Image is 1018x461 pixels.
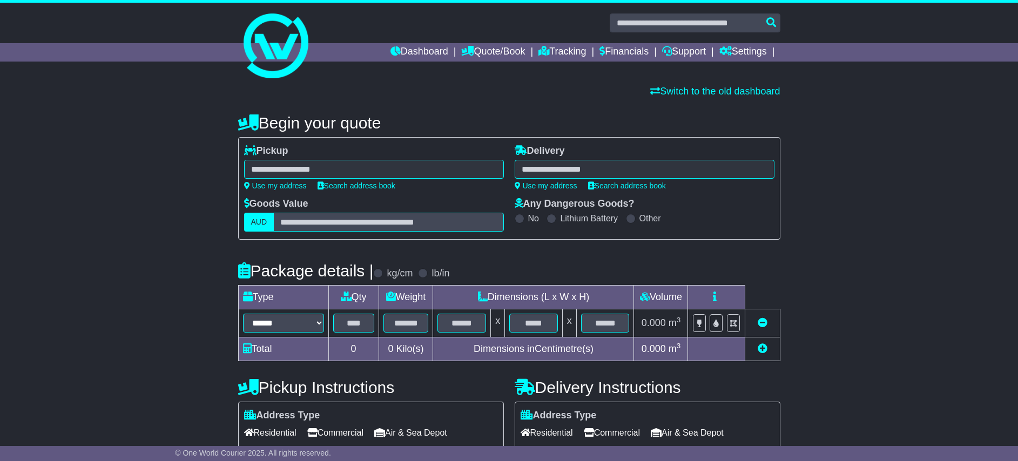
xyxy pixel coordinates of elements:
h4: Package details | [238,262,374,280]
a: Settings [719,43,767,62]
td: Weight [379,286,433,309]
span: Commercial [307,424,363,441]
a: Search address book [588,181,666,190]
td: x [562,309,576,337]
td: 0 [328,337,379,361]
a: Support [662,43,706,62]
td: Total [238,337,328,361]
h4: Pickup Instructions [238,378,504,396]
label: Address Type [521,410,597,422]
td: Kilo(s) [379,337,433,361]
label: Other [639,213,661,223]
span: 0 [388,343,393,354]
label: Pickup [244,145,288,157]
a: Tracking [538,43,586,62]
label: kg/cm [387,268,413,280]
sup: 3 [677,342,681,350]
td: Dimensions (L x W x H) [433,286,634,309]
span: m [669,343,681,354]
td: Type [238,286,328,309]
span: Commercial [584,424,640,441]
a: Financials [599,43,649,62]
a: Dashboard [390,43,448,62]
a: Remove this item [758,317,767,328]
label: Address Type [244,410,320,422]
a: Add new item [758,343,767,354]
label: Delivery [515,145,565,157]
td: Volume [634,286,688,309]
sup: 3 [677,316,681,324]
a: Use my address [515,181,577,190]
span: Residential [521,424,573,441]
span: Residential [244,424,296,441]
label: Goods Value [244,198,308,210]
h4: Begin your quote [238,114,780,132]
label: Any Dangerous Goods? [515,198,635,210]
span: Air & Sea Depot [651,424,724,441]
span: © One World Courier 2025. All rights reserved. [175,449,331,457]
a: Quote/Book [461,43,525,62]
label: No [528,213,539,223]
a: Search address book [318,181,395,190]
span: 0.000 [642,317,666,328]
h4: Delivery Instructions [515,378,780,396]
label: Lithium Battery [560,213,618,223]
td: Dimensions in Centimetre(s) [433,337,634,361]
td: x [491,309,505,337]
span: m [669,317,681,328]
a: Switch to the old dashboard [650,86,780,97]
span: 0.000 [642,343,666,354]
a: Use my address [244,181,307,190]
label: AUD [244,213,274,232]
td: Qty [328,286,379,309]
span: Air & Sea Depot [374,424,447,441]
label: lb/in [432,268,449,280]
